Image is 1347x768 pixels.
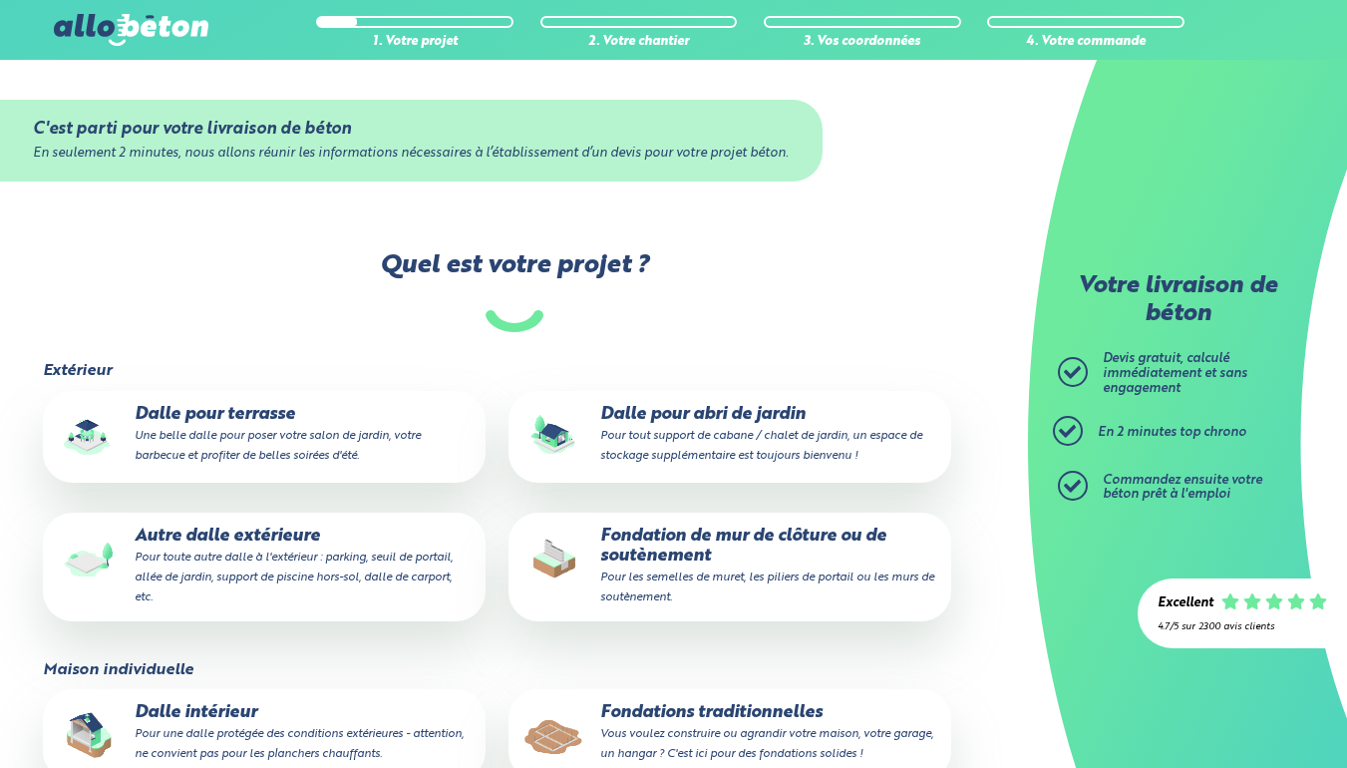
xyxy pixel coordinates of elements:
[57,527,472,607] p: Autre dalle extérieure
[600,572,934,603] small: Pour les semelles de muret, les piliers de portail ou les murs de soutènement.
[57,405,121,469] img: final_use.values.terrace
[57,405,472,466] p: Dalle pour terrasse
[57,703,121,767] img: final_use.values.inside_slab
[33,147,790,162] div: En seulement 2 minutes, nous allons réunir les informations nécessaires à l’établissement d’un de...
[522,527,937,607] p: Fondation de mur de clôture ou de soutènement
[987,35,1184,50] div: 4. Votre commande
[1158,596,1213,611] div: Excellent
[57,703,472,764] p: Dalle intérieur
[522,703,937,764] p: Fondations traditionnelles
[1170,690,1325,746] iframe: Help widget launcher
[54,14,207,46] img: allobéton
[1103,474,1262,502] span: Commandez ensuite votre béton prêt à l'emploi
[43,362,112,380] legend: Extérieur
[522,405,937,466] p: Dalle pour abri de jardin
[522,527,586,590] img: final_use.values.closing_wall_fundation
[540,35,738,50] div: 2. Votre chantier
[135,552,453,603] small: Pour toute autre dalle à l'extérieur : parking, seuil de portail, allée de jardin, support de pis...
[135,430,421,462] small: Une belle dalle pour poser votre salon de jardin, votre barbecue et profiter de belles soirées d'...
[1063,273,1292,328] p: Votre livraison de béton
[522,703,586,767] img: final_use.values.traditional_fundations
[57,527,121,590] img: final_use.values.outside_slab
[316,35,513,50] div: 1. Votre projet
[600,728,933,760] small: Vous voulez construire ou agrandir votre maison, votre garage, un hangar ? C'est ici pour des fon...
[522,405,586,469] img: final_use.values.garden_shed
[600,430,922,462] small: Pour tout support de cabane / chalet de jardin, un espace de stockage supplémentaire est toujours...
[33,120,790,139] div: C'est parti pour votre livraison de béton
[764,35,961,50] div: 3. Vos coordonnées
[1158,621,1327,632] div: 4.7/5 sur 2300 avis clients
[1103,352,1247,394] span: Devis gratuit, calculé immédiatement et sans engagement
[41,251,987,332] label: Quel est votre projet ?
[1098,426,1246,439] span: En 2 minutes top chrono
[135,728,464,760] small: Pour une dalle protégée des conditions extérieures - attention, ne convient pas pour les plancher...
[43,661,193,679] legend: Maison individuelle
